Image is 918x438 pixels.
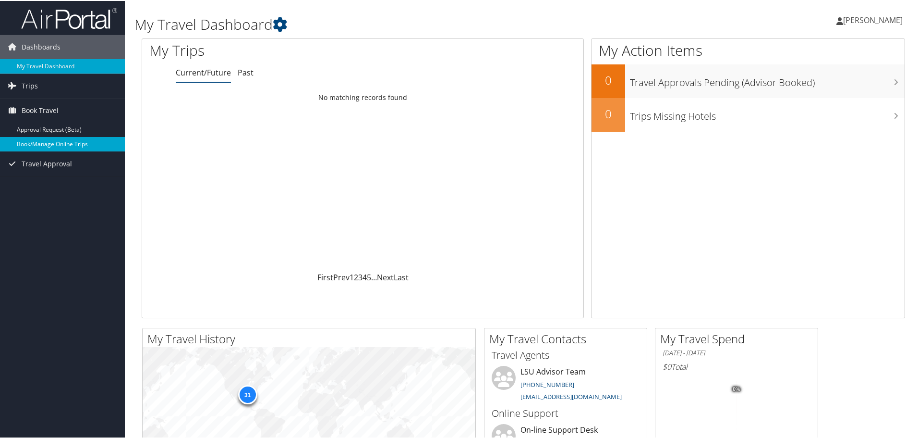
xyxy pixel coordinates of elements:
a: 5 [367,271,371,282]
span: Trips [22,73,38,97]
li: LSU Advisor Team [487,365,644,404]
h2: My Travel Contacts [489,330,647,346]
a: Last [394,271,409,282]
h1: My Action Items [592,39,905,60]
h2: 0 [592,105,625,121]
h3: Online Support [492,406,640,419]
span: Dashboards [22,34,60,58]
a: 3 [358,271,362,282]
a: [EMAIL_ADDRESS][DOMAIN_NAME] [520,391,622,400]
span: $0 [663,361,671,371]
td: No matching records found [142,88,583,105]
h6: Total [663,361,810,371]
div: 31 [238,384,257,403]
a: [PHONE_NUMBER] [520,379,574,388]
a: Current/Future [176,66,231,77]
img: airportal-logo.png [21,6,117,29]
h6: [DATE] - [DATE] [663,348,810,357]
a: 1 [350,271,354,282]
a: 4 [362,271,367,282]
tspan: 0% [733,386,740,391]
a: 2 [354,271,358,282]
a: 0Trips Missing Hotels [592,97,905,131]
span: … [371,271,377,282]
span: Travel Approval [22,151,72,175]
h1: My Travel Dashboard [134,13,653,34]
a: [PERSON_NAME] [836,5,912,34]
span: [PERSON_NAME] [843,14,903,25]
h3: Travel Approvals Pending (Advisor Booked) [630,70,905,88]
h1: My Trips [149,39,392,60]
a: Next [377,271,394,282]
a: First [317,271,333,282]
span: Book Travel [22,98,59,122]
a: Past [238,66,254,77]
a: 0Travel Approvals Pending (Advisor Booked) [592,63,905,97]
a: Prev [333,271,350,282]
h2: My Travel Spend [660,330,818,346]
h2: My Travel History [147,330,475,346]
h2: 0 [592,71,625,88]
h3: Travel Agents [492,348,640,361]
h3: Trips Missing Hotels [630,104,905,122]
